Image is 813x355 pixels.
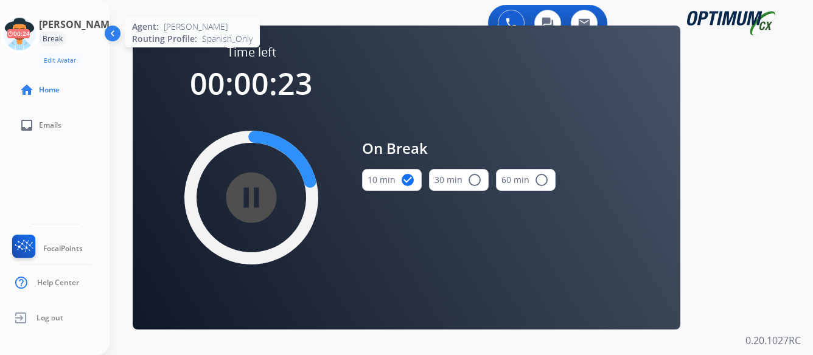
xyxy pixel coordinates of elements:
[43,244,83,253] span: FocalPoints
[39,120,61,130] span: Emails
[37,278,79,288] span: Help Center
[190,63,313,104] span: 00:00:23
[39,17,118,32] h3: [PERSON_NAME]
[39,32,66,46] div: Break
[39,53,81,67] button: Edit Avatar
[19,83,34,97] mat-icon: home
[164,21,228,33] span: [PERSON_NAME]
[227,44,276,61] span: Time left
[362,137,556,159] span: On Break
[10,235,83,263] a: FocalPoints
[19,118,34,133] mat-icon: inbox
[132,21,159,33] span: Agent:
[362,169,422,191] button: 10 min
[202,33,253,45] span: Spanish_Only
[745,333,801,348] p: 0.20.1027RC
[244,190,259,205] mat-icon: pause_circle_filled
[467,173,482,187] mat-icon: radio_button_unchecked
[400,173,415,187] mat-icon: check_circle
[37,313,63,323] span: Log out
[429,169,489,191] button: 30 min
[132,33,197,45] span: Routing Profile:
[496,169,556,191] button: 60 min
[534,173,549,187] mat-icon: radio_button_unchecked
[39,85,60,95] span: Home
